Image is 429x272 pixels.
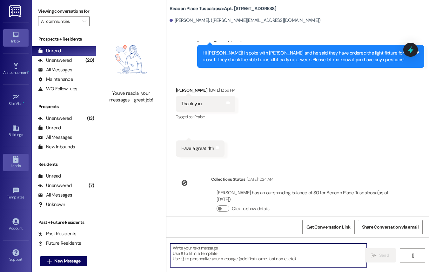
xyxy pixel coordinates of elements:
div: [DATE] 12:59 PM [207,87,235,94]
button: New Message [40,256,87,266]
div: All Messages [38,192,72,198]
div: Past Residents [38,230,77,237]
input: All communities [41,16,79,26]
div: WO Follow-ups [38,86,77,92]
div: All Messages [38,67,72,73]
div: New Inbounds [38,144,75,150]
div: [PERSON_NAME] [176,87,236,96]
span: • [24,194,25,198]
div: Prospects [32,103,96,110]
a: Templates • [3,185,29,202]
div: [DATE] 12:24 AM [245,176,273,183]
div: Unknown [38,201,65,208]
div: Tagged as: [176,112,236,121]
div: [PERSON_NAME] has an outstanding balance of $0 for Beacon Place Tuscaloosa (as of [DATE]) [217,190,398,203]
div: You've read all your messages - great job! [103,90,159,104]
div: Collections Status [211,176,245,183]
img: empty-state [103,32,159,87]
i:  [372,253,376,258]
div: Unread [38,48,61,54]
a: Inbox [3,29,29,46]
a: Buildings [3,123,29,140]
span: New Message [54,258,80,264]
span: Send [379,252,389,259]
div: (20) [84,55,96,65]
button: Share Conversation via email [358,220,423,234]
i:  [47,259,52,264]
span: • [23,100,24,105]
div: Maintenance [38,76,73,83]
div: [PERSON_NAME]. ([PERSON_NAME][EMAIL_ADDRESS][DOMAIN_NAME]) [170,17,321,24]
a: Account [3,216,29,233]
i:  [83,19,86,24]
div: Unread [38,125,61,131]
div: Unread [38,173,61,179]
a: Support [3,247,29,264]
div: Thank you [181,100,202,107]
div: (7) [87,181,96,191]
i:  [410,253,415,258]
label: Click to show details [232,205,269,212]
div: Prospects + Residents [32,36,96,42]
a: Site Visit • [3,92,29,109]
b: Beacon Place Tuscaloosa: Apt. [STREET_ADDRESS] [170,5,276,12]
div: Past + Future Residents [32,219,96,226]
div: All Messages [38,134,72,141]
div: (13) [85,113,96,123]
a: Leads [3,154,29,171]
span: Share Conversation via email [362,224,419,230]
div: Future Residents [38,240,81,247]
div: Have a great 4th [181,145,214,152]
div: Residents [32,161,96,168]
div: Hi [PERSON_NAME]! I spoke with [PERSON_NAME] and he said they have ordered the light fixture for ... [203,50,414,63]
div: Unanswered [38,182,72,189]
label: Viewing conversations for [38,6,90,16]
div: Unanswered [38,57,72,64]
button: Send [365,248,396,262]
span: • [28,69,29,74]
div: Unanswered [38,115,72,122]
img: ResiDesk Logo [9,5,22,17]
span: Get Conversation Link [306,224,350,230]
span: Praise [194,114,205,120]
button: Get Conversation Link [302,220,354,234]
